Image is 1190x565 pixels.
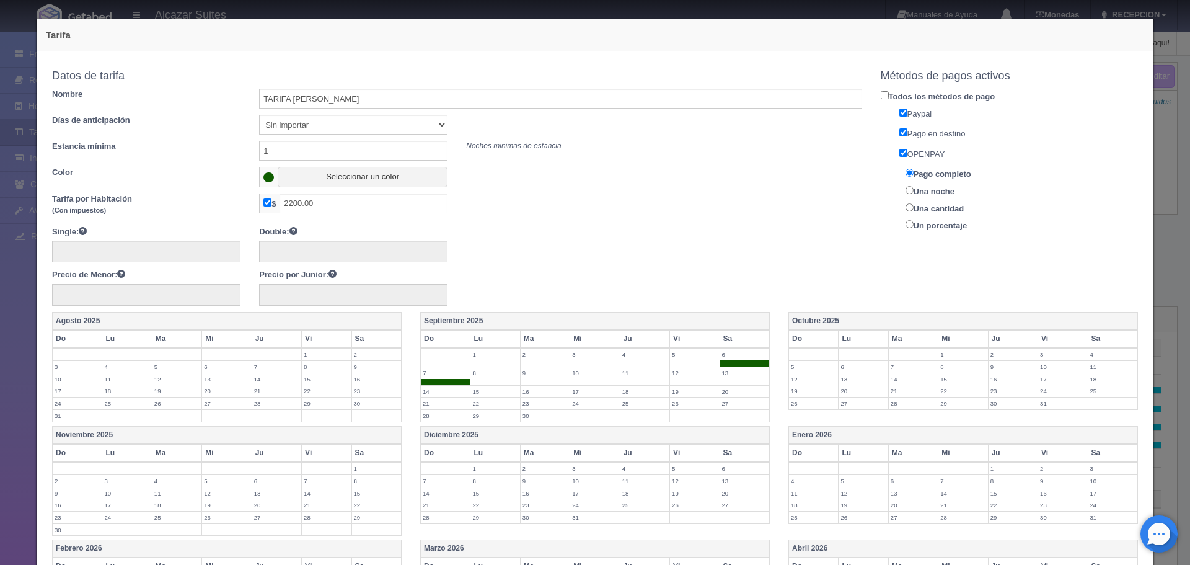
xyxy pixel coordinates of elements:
label: 14 [252,373,301,385]
label: 16 [521,487,570,499]
th: Lu [839,444,888,462]
label: 30 [989,398,1038,409]
label: 18 [620,487,669,499]
th: Sa [1088,444,1137,462]
label: 18 [789,499,838,511]
label: 3 [1038,349,1087,360]
th: Do [53,330,102,348]
label: 7 [421,367,470,379]
label: 10 [1038,361,1087,373]
label: Precio de Menor: [52,269,125,281]
label: 11 [152,487,201,499]
input: Una cantidad [906,203,914,211]
label: 12 [670,475,719,487]
label: 17 [1038,373,1087,385]
label: 13 [839,373,888,385]
label: 17 [102,499,151,511]
label: 5 [670,349,719,360]
th: Mi [938,444,988,462]
label: 6 [839,361,888,373]
label: 18 [102,385,151,397]
label: 11 [620,367,669,379]
label: 7 [421,475,470,487]
label: Días de anticipación [43,115,250,127]
label: 15 [989,487,1038,499]
label: 16 [53,499,102,511]
label: 22 [470,398,519,409]
th: Ju [620,330,669,348]
label: 20 [252,499,301,511]
label: 11 [620,475,669,487]
label: 8 [352,475,401,487]
label: 5 [839,475,888,487]
label: 28 [889,398,938,409]
label: 10 [53,373,102,385]
label: 14 [421,487,470,499]
th: Ju [988,444,1038,462]
label: 30 [521,512,570,523]
label: 6 [202,361,251,373]
label: 20 [839,385,888,397]
label: 9 [53,487,102,499]
label: 3 [53,361,102,373]
label: 17 [570,487,619,499]
label: Double: [259,226,297,238]
label: 21 [938,499,987,511]
label: 22 [352,499,401,511]
label: 1 [989,463,1038,474]
label: Precio por Junior: [259,269,337,281]
label: 13 [202,373,251,385]
label: 1 [938,349,987,360]
label: 2 [53,475,102,487]
label: Todos los métodos de pago [871,89,1148,103]
label: 9 [352,361,401,373]
h4: Tarifa [46,29,1144,42]
label: 15 [302,373,351,385]
label: 27 [720,398,769,409]
label: 19 [670,386,719,398]
label: 23 [53,512,102,523]
label: 6 [720,463,769,474]
label: 24 [570,398,619,409]
th: Sa [720,330,769,348]
th: Ju [252,444,301,462]
label: Una cantidad [896,201,1157,215]
label: 12 [670,367,719,379]
label: 29 [938,398,987,409]
label: 30 [521,410,570,422]
label: 27 [720,499,769,511]
label: 28 [252,398,301,409]
label: 20 [720,386,769,398]
input: Paypal [899,109,907,117]
th: Do [420,444,470,462]
label: 31 [1038,398,1087,409]
label: 10 [570,475,619,487]
label: 17 [570,386,619,398]
th: Mi [570,330,620,348]
th: Sa [351,444,401,462]
th: Do [788,330,838,348]
label: 13 [720,367,769,379]
label: 13 [889,487,938,499]
label: 21 [252,385,301,397]
label: 20 [889,499,938,511]
label: 9 [1038,475,1087,487]
button: Seleccionar un color [278,167,447,187]
label: 21 [889,385,938,397]
label: 26 [670,499,719,511]
th: Enero 2026 [788,426,1137,444]
label: 13 [252,487,301,499]
label: 26 [789,398,838,409]
th: Do [788,444,838,462]
label: 12 [202,487,251,499]
label: 4 [620,463,669,474]
th: Ma [520,444,570,462]
label: 22 [938,385,987,397]
span: $ [259,194,280,213]
label: 25 [1088,385,1137,397]
label: 26 [670,398,719,409]
label: 6 [889,475,938,487]
th: Vi [1038,444,1088,462]
label: 31 [1088,512,1137,523]
label: 28 [938,512,987,523]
